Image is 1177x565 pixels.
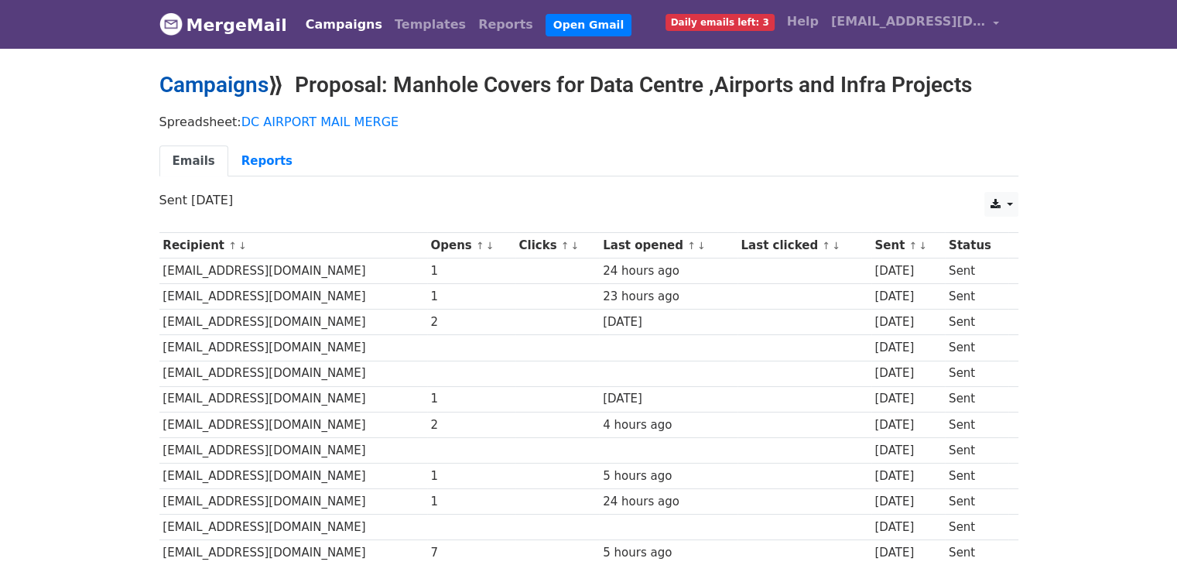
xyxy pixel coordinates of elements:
td: Sent [945,259,1008,284]
a: ↓ [832,240,840,252]
a: Templates [388,9,472,40]
a: Reports [472,9,539,40]
td: [EMAIL_ADDRESS][DOMAIN_NAME] [159,386,427,412]
td: Sent [945,515,1008,540]
div: [DATE] [874,493,941,511]
a: ↑ [476,240,484,252]
span: [EMAIL_ADDRESS][DOMAIN_NAME] [831,12,986,31]
td: Sent [945,361,1008,386]
div: 5 hours ago [603,544,734,562]
a: Campaigns [299,9,388,40]
div: 1 [430,493,511,511]
td: Sent [945,310,1008,335]
div: 23 hours ago [603,288,734,306]
th: Opens [427,233,515,259]
td: [EMAIL_ADDRESS][DOMAIN_NAME] [159,310,427,335]
div: [DATE] [874,390,941,408]
td: [EMAIL_ADDRESS][DOMAIN_NAME] [159,412,427,437]
th: Last opened [599,233,737,259]
div: [DATE] [874,262,941,280]
a: ↓ [919,240,927,252]
div: [DATE] [603,313,734,331]
iframe: Chat Widget [1100,491,1177,565]
td: Sent [945,437,1008,463]
a: Emails [159,146,228,177]
a: ↑ [908,240,917,252]
span: Daily emails left: 3 [665,14,775,31]
td: [EMAIL_ADDRESS][DOMAIN_NAME] [159,259,427,284]
div: [DATE] [874,442,941,460]
th: Sent [871,233,946,259]
td: Sent [945,489,1008,515]
td: [EMAIL_ADDRESS][DOMAIN_NAME] [159,515,427,540]
img: MergeMail logo [159,12,183,36]
div: 24 hours ago [603,262,734,280]
div: [DATE] [874,365,941,382]
a: ↑ [822,240,830,252]
div: 4 hours ago [603,416,734,434]
div: [DATE] [874,416,941,434]
div: 24 hours ago [603,493,734,511]
a: ↓ [697,240,706,252]
td: [EMAIL_ADDRESS][DOMAIN_NAME] [159,437,427,463]
div: 2 [430,313,511,331]
a: Daily emails left: 3 [659,6,781,37]
a: MergeMail [159,9,287,41]
a: ↓ [571,240,580,252]
div: [DATE] [874,544,941,562]
div: 1 [430,262,511,280]
p: Sent [DATE] [159,192,1018,208]
a: ↑ [687,240,696,252]
div: 1 [430,467,511,485]
div: [DATE] [874,288,941,306]
td: [EMAIL_ADDRESS][DOMAIN_NAME] [159,489,427,515]
p: Spreadsheet: [159,114,1018,130]
a: ↑ [228,240,237,252]
a: Campaigns [159,72,269,98]
a: DC AIRPORT MAIL MERGE [241,115,399,129]
a: ↓ [486,240,494,252]
a: Reports [228,146,306,177]
a: ↑ [561,240,570,252]
th: Recipient [159,233,427,259]
div: 7 [430,544,511,562]
div: [DATE] [874,467,941,485]
a: Open Gmail [546,14,631,36]
a: [EMAIL_ADDRESS][DOMAIN_NAME] [825,6,1006,43]
td: Sent [945,386,1008,412]
h2: ⟫ Proposal: Manhole Covers for Data Centre ,Airports and Infra Projects [159,72,1018,98]
td: [EMAIL_ADDRESS][DOMAIN_NAME] [159,335,427,361]
div: [DATE] [874,313,941,331]
div: [DATE] [874,339,941,357]
td: Sent [945,335,1008,361]
th: Status [945,233,1008,259]
td: Sent [945,284,1008,310]
td: [EMAIL_ADDRESS][DOMAIN_NAME] [159,463,427,488]
div: 5 hours ago [603,467,734,485]
th: Clicks [515,233,600,259]
div: 1 [430,390,511,408]
div: 2 [430,416,511,434]
a: ↓ [238,240,247,252]
div: [DATE] [874,519,941,536]
a: Help [781,6,825,37]
td: [EMAIL_ADDRESS][DOMAIN_NAME] [159,284,427,310]
td: [EMAIL_ADDRESS][DOMAIN_NAME] [159,361,427,386]
div: 1 [430,288,511,306]
td: Sent [945,412,1008,437]
td: Sent [945,463,1008,488]
th: Last clicked [737,233,871,259]
div: [DATE] [603,390,734,408]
